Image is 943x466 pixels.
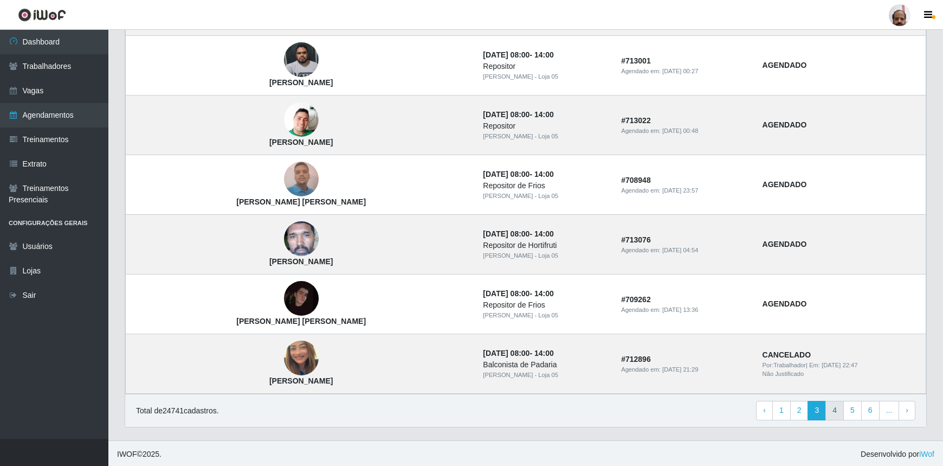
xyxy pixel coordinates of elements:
[117,449,162,460] span: © 2025 .
[899,401,915,420] a: Next
[534,289,554,298] time: 14:00
[269,138,333,146] strong: [PERSON_NAME]
[763,299,807,308] strong: AGENDADO
[621,246,749,255] div: Agendado em:
[483,359,608,371] div: Balconista de Padaria
[662,247,698,253] time: [DATE] 04:54
[269,257,333,266] strong: [PERSON_NAME]
[483,61,608,72] div: Repositor
[621,176,651,184] strong: # 708948
[621,116,651,125] strong: # 713022
[284,203,319,275] img: Jeorge Manoel da Silva
[861,401,880,420] a: 6
[763,120,807,129] strong: AGENDADO
[483,349,529,358] time: [DATE] 08:00
[763,369,919,379] div: Não Justificado
[763,61,807,69] strong: AGENDADO
[825,401,844,420] a: 4
[822,362,857,368] time: [DATE] 22:47
[18,8,66,22] img: CoreUI Logo
[790,401,809,420] a: 2
[879,401,900,420] a: ...
[483,371,608,380] div: [PERSON_NAME] - Loja 05
[621,56,651,65] strong: # 713001
[763,180,807,189] strong: AGENDADO
[534,349,554,358] time: 14:00
[919,450,934,458] a: iWof
[861,449,934,460] span: Desenvolvido por
[284,37,319,83] img: Diego Darlin Souza de Paiva
[483,240,608,251] div: Repositor de Hortifruti
[763,406,766,414] span: ‹
[621,67,749,76] div: Agendado em:
[756,401,915,420] nav: pagination
[662,127,698,134] time: [DATE] 00:48
[621,295,651,304] strong: # 709262
[843,401,862,420] a: 5
[483,50,553,59] strong: -
[621,365,749,374] div: Agendado em:
[269,78,333,87] strong: [PERSON_NAME]
[662,68,698,74] time: [DATE] 00:27
[808,401,826,420] a: 3
[236,317,366,325] strong: [PERSON_NAME] [PERSON_NAME]
[534,110,554,119] time: 14:00
[483,289,553,298] strong: -
[483,110,553,119] strong: -
[534,229,554,238] time: 14:00
[534,170,554,178] time: 14:00
[763,362,806,368] span: Por: Trabalhador
[284,281,319,316] img: Gabriel Tomasson Silva Souza
[483,170,529,178] time: [DATE] 08:00
[269,376,333,385] strong: [PERSON_NAME]
[621,126,749,136] div: Agendado em:
[483,120,608,132] div: Repositor
[483,170,553,178] strong: -
[483,289,529,298] time: [DATE] 08:00
[136,405,219,417] p: Total de 24741 cadastros.
[763,361,919,370] div: | Em:
[756,401,773,420] a: Previous
[662,187,698,194] time: [DATE] 23:57
[483,349,553,358] strong: -
[621,186,749,195] div: Agendado em:
[662,366,698,373] time: [DATE] 21:29
[117,450,137,458] span: IWOF
[621,355,651,363] strong: # 712896
[483,299,608,311] div: Repositor de Frios
[534,50,554,59] time: 14:00
[483,191,608,201] div: [PERSON_NAME] - Loja 05
[284,88,319,150] img: iolando da Silva Lima
[906,406,908,414] span: ›
[483,72,608,81] div: [PERSON_NAME] - Loja 05
[483,311,608,320] div: [PERSON_NAME] - Loja 05
[284,328,319,390] img: Ilane de Carvalho Barca
[483,229,529,238] time: [DATE] 08:00
[662,307,698,313] time: [DATE] 13:36
[483,251,608,260] div: [PERSON_NAME] - Loja 05
[621,305,749,315] div: Agendado em:
[772,401,791,420] a: 1
[763,240,807,248] strong: AGENDADO
[483,50,529,59] time: [DATE] 08:00
[763,350,811,359] strong: CANCELADO
[236,197,366,206] strong: [PERSON_NAME] [PERSON_NAME]
[483,229,553,238] strong: -
[483,132,608,141] div: [PERSON_NAME] - Loja 05
[483,180,608,191] div: Repositor de Frios
[284,156,319,202] img: Josue ferreira santana de azevedo
[621,235,651,244] strong: # 713076
[483,110,529,119] time: [DATE] 08:00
